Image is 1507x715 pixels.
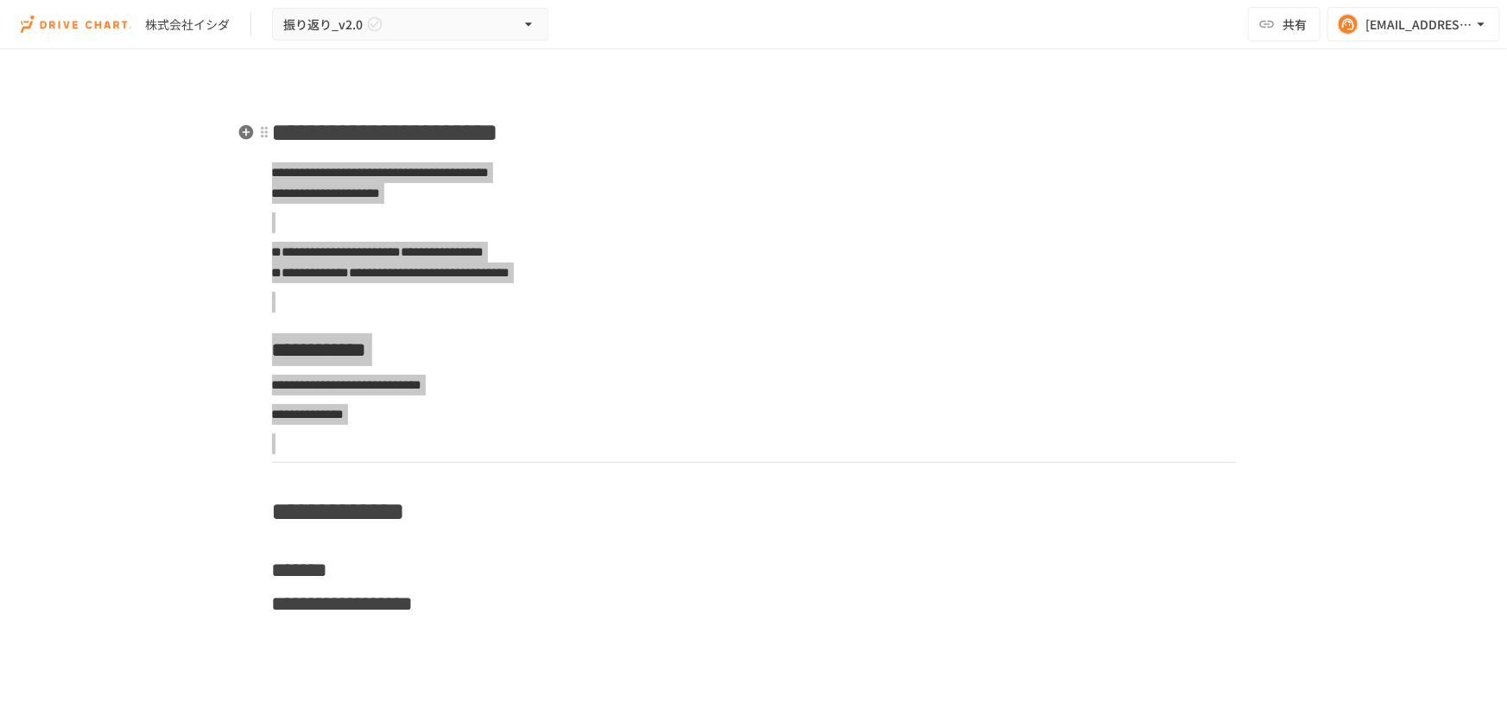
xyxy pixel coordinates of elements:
div: [EMAIL_ADDRESS][DOMAIN_NAME] [1365,14,1472,35]
button: 共有 [1248,7,1320,41]
img: i9VDDS9JuLRLX3JIUyK59LcYp6Y9cayLPHs4hOxMB9W [21,10,131,38]
span: 共有 [1282,15,1307,34]
div: 株式会社イシダ [145,16,230,34]
button: 振り返り_v2.0 [272,8,548,41]
button: [EMAIL_ADDRESS][DOMAIN_NAME] [1327,7,1500,41]
span: 振り返り_v2.0 [283,14,363,35]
